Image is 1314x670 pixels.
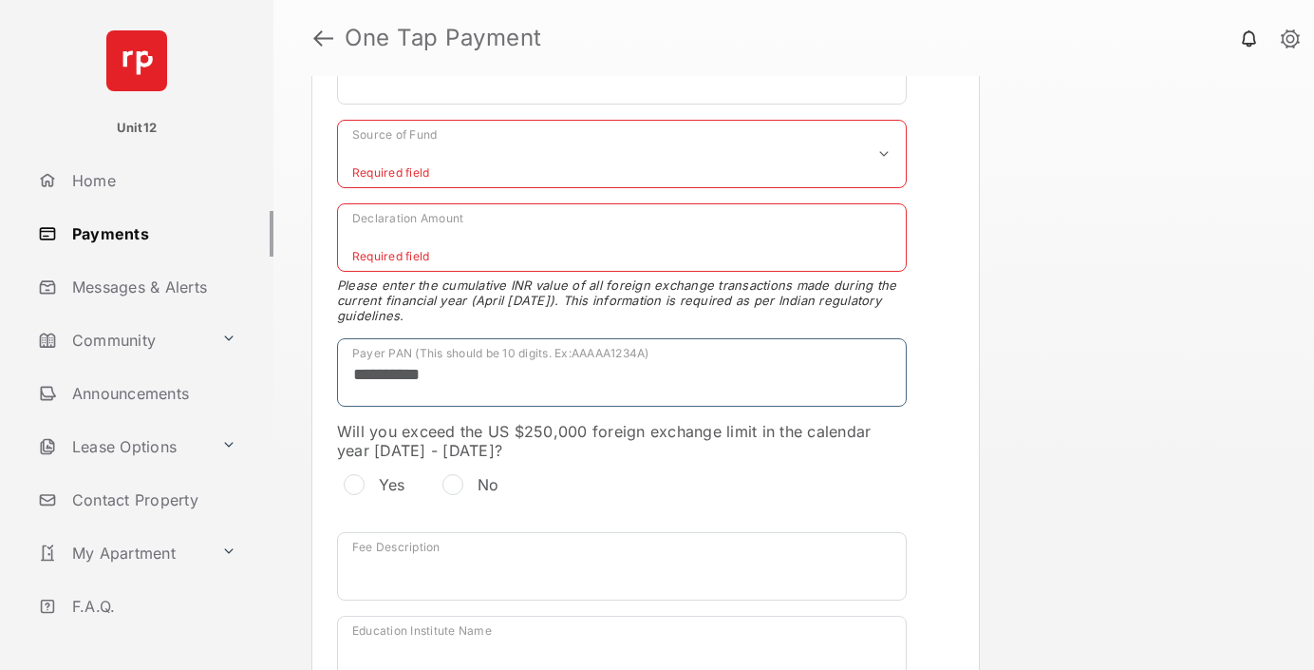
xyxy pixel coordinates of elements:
[337,422,907,460] label: Will you exceed the US $250,000 foreign exchange limit in the calendar year [DATE] - [DATE]?
[106,30,167,91] img: svg+xml;base64,PHN2ZyB4bWxucz0iaHR0cDovL3d3dy53My5vcmcvMjAwMC9zdmciIHdpZHRoPSI2NCIgaGVpZ2h0PSI2NC...
[30,317,214,363] a: Community
[379,475,405,494] label: Yes
[30,371,273,416] a: Announcements
[30,477,273,523] a: Contact Property
[30,424,214,469] a: Lease Options
[478,475,499,494] label: No
[30,264,273,310] a: Messages & Alerts
[30,211,273,257] a: Payments
[30,584,273,629] a: F.A.Q.
[337,278,907,323] span: Please enter the cumulative INR value of all foreign exchange transactions made during the curren...
[30,158,273,203] a: Home
[117,119,158,138] p: Unit12
[345,27,542,49] strong: One Tap Payment
[30,530,214,576] a: My Apartment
